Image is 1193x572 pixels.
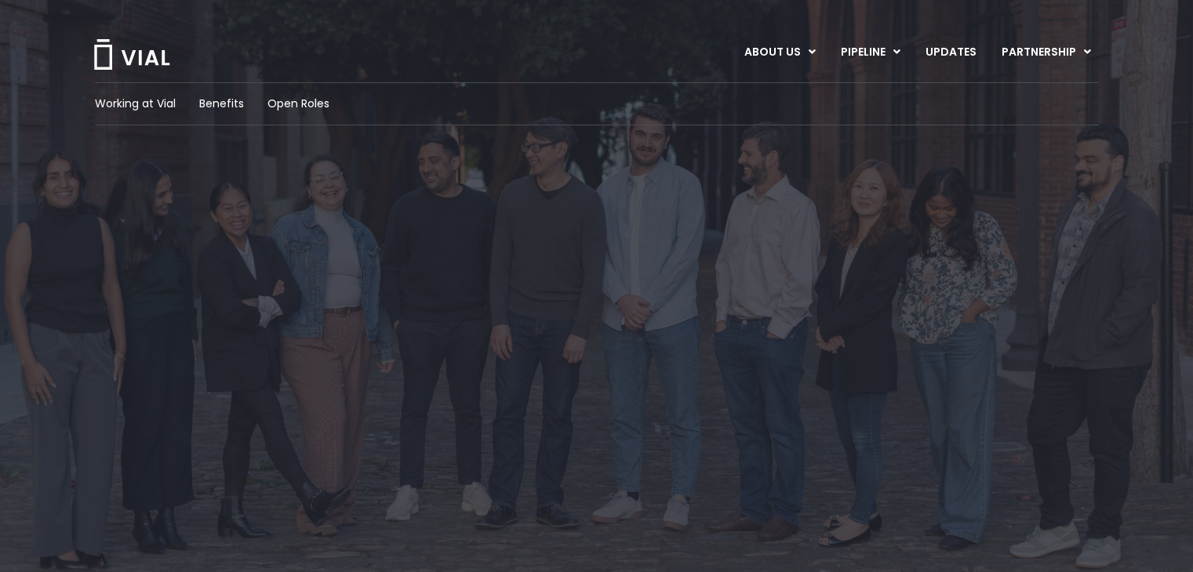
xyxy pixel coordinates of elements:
[199,96,244,112] a: Benefits
[732,39,827,66] a: ABOUT USMenu Toggle
[828,39,912,66] a: PIPELINEMenu Toggle
[95,96,176,112] a: Working at Vial
[93,39,171,70] img: Vial Logo
[913,39,988,66] a: UPDATES
[267,96,329,112] a: Open Roles
[989,39,1104,66] a: PARTNERSHIPMenu Toggle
